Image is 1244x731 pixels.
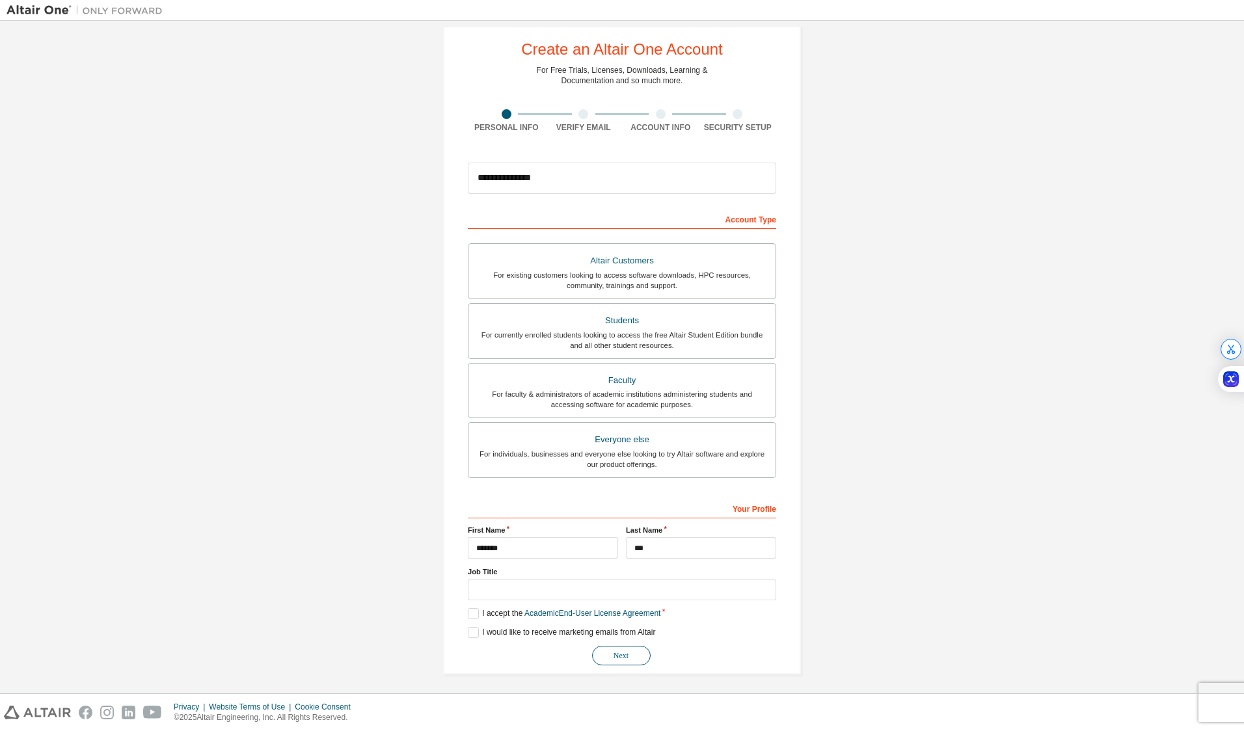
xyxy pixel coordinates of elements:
[468,208,776,229] div: Account Type
[468,627,655,638] label: I would like to receive marketing emails from Altair
[79,706,92,719] img: facebook.svg
[476,431,768,449] div: Everyone else
[699,122,777,133] div: Security Setup
[537,65,708,86] div: For Free Trials, Licenses, Downloads, Learning & Documentation and so much more.
[468,122,545,133] div: Personal Info
[468,498,776,518] div: Your Profile
[143,706,162,719] img: youtube.svg
[476,312,768,330] div: Students
[7,4,169,17] img: Altair One
[476,252,768,270] div: Altair Customers
[476,330,768,351] div: For currently enrolled students looking to access the free Altair Student Edition bundle and all ...
[4,706,71,719] img: altair_logo.svg
[174,712,358,723] p: © 2025 Altair Engineering, Inc. All Rights Reserved.
[468,608,660,619] label: I accept the
[295,702,358,712] div: Cookie Consent
[622,122,699,133] div: Account Info
[468,525,618,535] label: First Name
[476,449,768,470] div: For individuals, businesses and everyone else looking to try Altair software and explore our prod...
[545,122,623,133] div: Verify Email
[174,702,209,712] div: Privacy
[592,646,651,665] button: Next
[122,706,135,719] img: linkedin.svg
[476,389,768,410] div: For faculty & administrators of academic institutions administering students and accessing softwa...
[476,371,768,390] div: Faculty
[524,609,660,618] a: Academic End-User License Agreement
[521,42,723,57] div: Create an Altair One Account
[468,566,776,577] label: Job Title
[626,525,776,535] label: Last Name
[209,702,295,712] div: Website Terms of Use
[100,706,114,719] img: instagram.svg
[476,270,768,291] div: For existing customers looking to access software downloads, HPC resources, community, trainings ...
